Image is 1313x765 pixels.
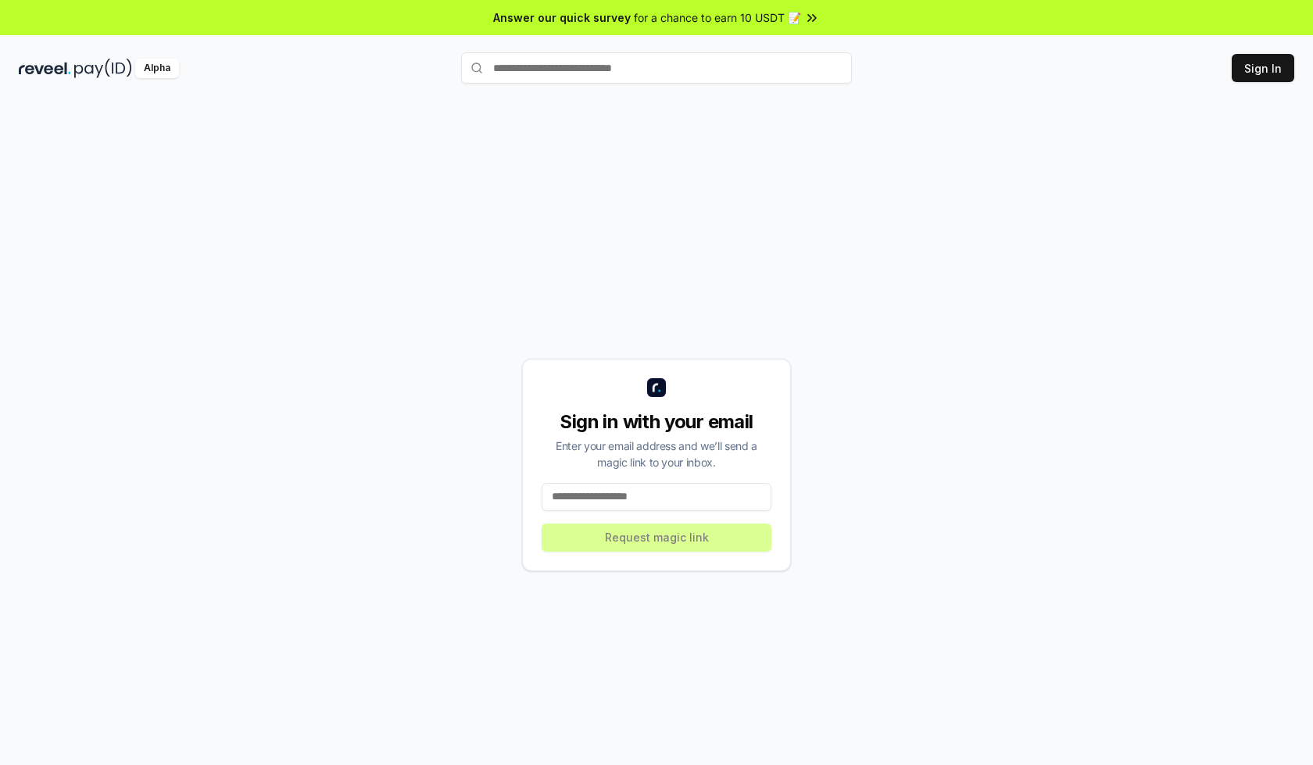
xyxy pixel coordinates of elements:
[19,59,71,78] img: reveel_dark
[493,9,631,26] span: Answer our quick survey
[647,378,666,397] img: logo_small
[1232,54,1294,82] button: Sign In
[542,438,771,470] div: Enter your email address and we’ll send a magic link to your inbox.
[542,409,771,434] div: Sign in with your email
[74,59,132,78] img: pay_id
[634,9,801,26] span: for a chance to earn 10 USDT 📝
[135,59,179,78] div: Alpha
